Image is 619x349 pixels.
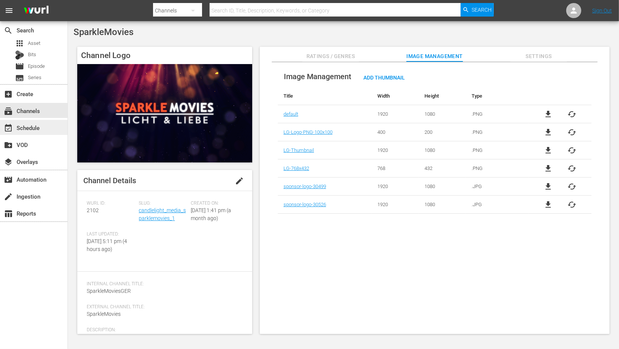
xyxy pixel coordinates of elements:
[4,209,13,218] span: Reports
[235,176,244,185] span: edit
[4,192,13,201] span: Ingestion
[302,52,359,61] span: Ratings / Genres
[544,146,553,155] a: file_download
[544,164,553,173] a: file_download
[15,62,24,71] span: Episode
[28,74,41,81] span: Series
[419,159,466,178] td: 432
[191,201,239,207] span: Created On:
[87,281,239,287] span: Internal Channel Title:
[568,110,577,119] button: cached
[18,2,54,20] img: ans4CAIJ8jUAAAAAAAAAAAAAAAAAAAAAAAAgQb4GAAAAAAAAAAAAAAAAAAAAAAAAJMjXAAAAAAAAAAAAAAAAAAAAAAAAgAT5G...
[568,146,577,155] button: cached
[466,178,529,196] td: .JPG
[15,39,24,48] span: Asset
[83,176,136,185] span: Channel Details
[4,107,13,116] span: Channels
[568,128,577,137] button: cached
[77,47,252,64] h4: Channel Logo
[87,327,239,333] span: Description:
[87,201,135,207] span: Wurl ID:
[372,87,419,105] th: Width
[466,123,529,141] td: .PNG
[87,238,127,252] span: [DATE] 5:11 pm (4 hours ago)
[191,207,231,221] span: [DATE] 1:41 pm (a month ago)
[419,123,466,141] td: 200
[466,159,529,178] td: .PNG
[372,196,419,214] td: 1920
[74,27,133,37] span: SparkleMovies
[510,52,567,61] span: Settings
[544,128,553,137] a: file_download
[284,72,351,81] span: Image Management
[4,158,13,167] span: Overlays
[372,159,419,178] td: 768
[139,201,187,207] span: Slug:
[419,105,466,123] td: 1080
[28,51,36,58] span: Bits
[87,231,135,237] span: Last Updated:
[283,111,298,117] a: default
[87,288,131,294] span: SparkleMoviesGER
[87,207,99,213] span: 2102
[357,75,411,81] span: Add Thumbnail
[466,87,529,105] th: Type
[406,52,463,61] span: Image Management
[283,129,332,135] a: LG-Logo-PNG-100x100
[461,3,494,17] button: Search
[544,110,553,119] a: file_download
[544,200,553,209] a: file_download
[4,141,13,150] span: VOD
[77,64,252,162] img: SparkleMovies
[419,141,466,159] td: 1080
[4,175,13,184] span: Automation
[28,40,40,47] span: Asset
[15,51,24,60] div: Bits
[283,165,309,171] a: LG-768x432
[568,164,577,173] button: cached
[87,311,121,317] span: SparkleMovies
[544,182,553,191] a: file_download
[5,6,14,15] span: menu
[4,90,13,99] span: Create
[419,87,466,105] th: Height
[283,202,326,207] a: sponsor-logo-30526
[139,207,186,221] a: candlelight_media_sparklemovies_1
[283,147,314,153] a: LG-Thumbnail
[372,123,419,141] td: 400
[466,141,529,159] td: .PNG
[568,200,577,209] button: cached
[28,63,45,70] span: Episode
[372,105,419,123] td: 1920
[283,184,326,189] a: sponsor-logo-30499
[372,141,419,159] td: 1920
[466,196,529,214] td: .JPG
[230,172,248,190] button: edit
[87,304,239,310] span: External Channel Title:
[419,178,466,196] td: 1080
[592,8,612,14] a: Sign Out
[568,182,577,191] button: cached
[372,178,419,196] td: 1920
[4,26,13,35] span: Search
[472,3,492,17] span: Search
[278,87,372,105] th: Title
[15,73,24,83] span: Series
[466,105,529,123] td: .PNG
[357,70,411,84] button: Add Thumbnail
[4,124,13,133] span: Schedule
[419,196,466,214] td: 1080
